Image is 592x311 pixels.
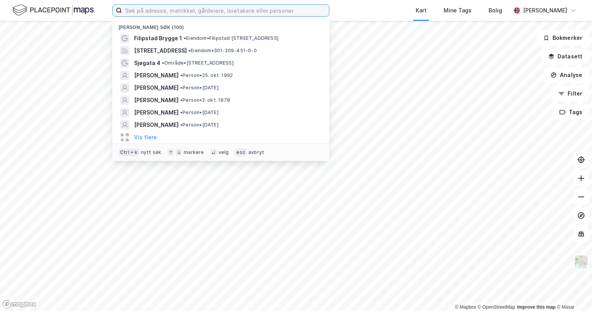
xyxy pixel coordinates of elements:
[180,97,182,103] span: •
[184,149,204,155] div: markere
[180,109,182,115] span: •
[416,6,427,15] div: Kart
[134,71,179,80] span: [PERSON_NAME]
[180,72,182,78] span: •
[134,34,182,43] span: Filipstad Brygge 1
[489,6,502,15] div: Bolig
[180,85,182,91] span: •
[248,149,264,155] div: avbryt
[537,30,589,46] button: Bokmerker
[180,109,219,116] span: Person • [DATE]
[523,6,567,15] div: [PERSON_NAME]
[122,5,329,16] input: Søk på adresse, matrikkel, gårdeiere, leietakere eller personer
[134,58,160,68] span: Sjøgata 4
[188,48,191,53] span: •
[134,96,179,105] span: [PERSON_NAME]
[455,304,476,310] a: Mapbox
[134,133,157,142] button: Vis flere
[119,149,139,156] div: Ctrl + k
[162,60,164,66] span: •
[544,67,589,83] button: Analyse
[180,85,219,91] span: Person • [DATE]
[517,304,556,310] a: Improve this map
[141,149,162,155] div: nytt søk
[553,274,592,311] iframe: Chat Widget
[134,46,187,55] span: [STREET_ADDRESS]
[162,60,234,66] span: Område • [STREET_ADDRESS]
[542,49,589,64] button: Datasett
[184,35,279,41] span: Eiendom • Filipstad [STREET_ADDRESS]
[188,48,257,54] span: Eiendom • 301-209-451-0-0
[184,35,186,41] span: •
[134,120,179,130] span: [PERSON_NAME]
[180,122,182,128] span: •
[134,83,179,92] span: [PERSON_NAME]
[180,72,233,79] span: Person • 25. okt. 1992
[552,86,589,101] button: Filter
[219,149,229,155] div: velg
[2,300,36,309] a: Mapbox homepage
[478,304,515,310] a: OpenStreetMap
[180,97,230,103] span: Person • 2. okt. 1978
[180,122,219,128] span: Person • [DATE]
[444,6,472,15] div: Mine Tags
[12,3,94,17] img: logo.f888ab2527a4732fd821a326f86c7f29.svg
[553,104,589,120] button: Tags
[553,274,592,311] div: Kontrollprogram for chat
[574,255,589,269] img: Z
[235,149,247,156] div: esc
[134,108,179,117] span: [PERSON_NAME]
[112,18,329,32] div: [PERSON_NAME] søk (100)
